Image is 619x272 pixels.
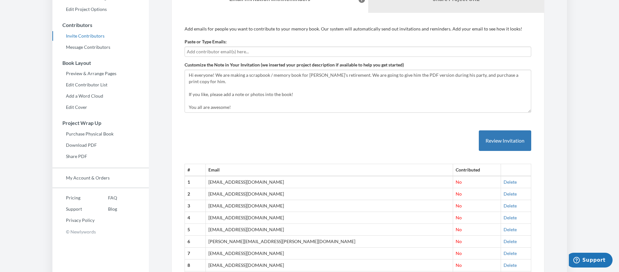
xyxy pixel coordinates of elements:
[185,236,206,248] th: 6
[185,164,206,176] th: #
[52,227,149,237] p: © Newlywords
[504,203,517,208] a: Delete
[53,22,149,28] h3: Contributors
[52,102,149,112] a: Edit Cover
[206,259,453,271] td: [EMAIL_ADDRESS][DOMAIN_NAME]
[456,215,462,220] span: No
[206,212,453,224] td: [EMAIL_ADDRESS][DOMAIN_NAME]
[206,200,453,212] td: [EMAIL_ADDRESS][DOMAIN_NAME]
[52,193,95,203] a: Pricing
[52,215,95,225] a: Privacy Policy
[504,262,517,268] a: Delete
[52,80,149,90] a: Edit Contributor List
[206,164,453,176] th: Email
[95,193,117,203] a: FAQ
[185,224,206,236] th: 5
[52,69,149,78] a: Preview & Arrange Pages
[53,60,149,66] h3: Book Layout
[52,129,149,139] a: Purchase Physical Book
[206,176,453,188] td: [EMAIL_ADDRESS][DOMAIN_NAME]
[504,179,517,185] a: Delete
[456,250,462,256] span: No
[456,179,462,185] span: No
[504,227,517,232] a: Delete
[52,42,149,52] a: Message Contributors
[185,259,206,271] th: 8
[185,62,404,68] label: Customize the Note in Your Invitation (we inserted your project description if available to help ...
[504,239,517,244] a: Delete
[185,176,206,188] th: 1
[504,215,517,220] a: Delete
[52,140,149,150] a: Download PDF
[504,250,517,256] a: Delete
[52,204,95,214] a: Support
[453,164,501,176] th: Contributed
[185,248,206,259] th: 7
[206,224,453,236] td: [EMAIL_ADDRESS][DOMAIN_NAME]
[569,253,613,269] iframe: Opens a widget where you can chat to one of our agents
[52,173,149,183] a: My Account & Orders
[206,236,453,248] td: [PERSON_NAME][EMAIL_ADDRESS][PERSON_NAME][DOMAIN_NAME]
[53,120,149,126] h3: Project Wrap Up
[187,48,527,55] input: Add contributor email(s) here...
[456,203,462,208] span: No
[456,227,462,232] span: No
[185,39,227,45] label: Paste or Type Emails:
[95,204,117,214] a: Blog
[504,191,517,197] a: Delete
[52,31,149,41] a: Invite Contributors
[456,239,462,244] span: No
[185,200,206,212] th: 3
[52,152,149,161] a: Share PDF
[206,188,453,200] td: [EMAIL_ADDRESS][DOMAIN_NAME]
[185,70,531,113] textarea: Hi everyone! We are making a scrapbook / memory book for [PERSON_NAME]'s retirement. We are going...
[185,26,531,32] p: Add emails for people you want to contribute to your memory book. Our system will automatically s...
[185,212,206,224] th: 4
[456,191,462,197] span: No
[52,91,149,101] a: Add a Word Cloud
[52,4,149,14] a: Edit Project Options
[479,130,531,151] button: Review Invitation
[206,248,453,259] td: [EMAIL_ADDRESS][DOMAIN_NAME]
[456,262,462,268] span: No
[185,188,206,200] th: 2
